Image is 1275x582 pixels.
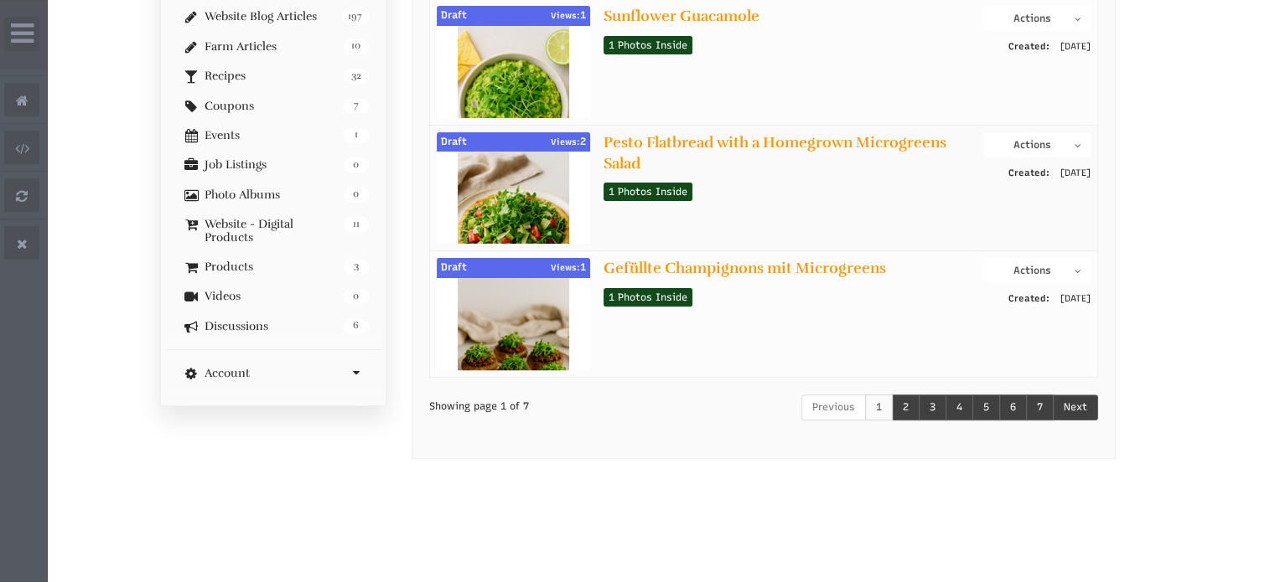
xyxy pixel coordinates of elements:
[178,129,369,142] a: 1 Events
[344,128,369,143] span: 1
[1008,291,1050,306] span: Created:
[551,7,586,25] span: 1
[999,394,1027,420] a: 6
[178,100,369,112] a: 7 Coupons
[983,258,1090,283] button: Actions
[551,133,586,152] span: 2
[1052,291,1091,306] span: [DATE]
[178,188,369,201] a: 0 Photo Albums
[972,394,1000,420] a: 5
[344,217,369,232] span: 11
[865,394,893,420] a: 1
[604,259,886,277] a: Gefüllte Champignons mit Microgreens
[551,10,580,21] span: Views:
[892,394,920,420] a: 2
[604,183,692,201] a: 1 Photos Inside
[1052,39,1091,54] span: [DATE]
[604,133,946,173] a: Pesto Flatbread with a Homegrown Microgreens Salad
[178,260,369,273] a: 3 Products
[983,6,1090,31] button: Actions
[1026,394,1054,420] a: 7
[437,132,590,152] div: Draft
[801,394,866,420] a: Previous
[1008,39,1050,54] span: Created:
[178,218,369,244] a: 11 Website - Digital Products
[344,99,369,114] span: 7
[458,152,569,319] img: 0efff5e9d792ff03979c333419af466f
[178,70,369,82] a: 32 Recipes
[551,259,586,277] span: 1
[551,262,580,273] span: Views:
[344,188,369,203] span: 0
[11,20,34,47] i: Wide Admin Panel
[458,278,569,446] img: 46b3f4ce5fbafb854debfdf81f815fa5
[551,136,580,147] span: Views:
[344,69,369,84] span: 32
[178,367,369,379] a: Account
[178,320,369,332] a: 6 Discussions
[919,394,946,420] a: 3
[437,258,590,278] div: Draft
[604,7,759,25] a: Sunflower Guacamole
[178,290,369,302] a: 0 Videos
[342,9,368,24] span: 197
[344,157,369,173] span: 0
[344,319,369,334] span: 6
[1053,394,1098,420] a: Next
[1052,166,1091,181] span: [DATE]
[344,39,369,54] span: 10
[344,289,369,304] span: 0
[178,10,369,23] a: 197 Website Blog Articles
[946,394,973,420] a: 4
[604,288,692,306] a: 1 Photos Inside
[1008,166,1050,181] span: Created:
[178,40,369,53] a: 10 Farm Articles
[437,6,590,26] div: Draft
[429,378,693,414] div: Showing page 1 of 7
[178,158,369,171] a: 0 Job Listings
[458,26,569,193] img: c74db36c736056f893361d705515f941
[604,36,692,54] a: 1 Photos Inside
[983,132,1090,157] button: Actions
[344,260,369,275] span: 3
